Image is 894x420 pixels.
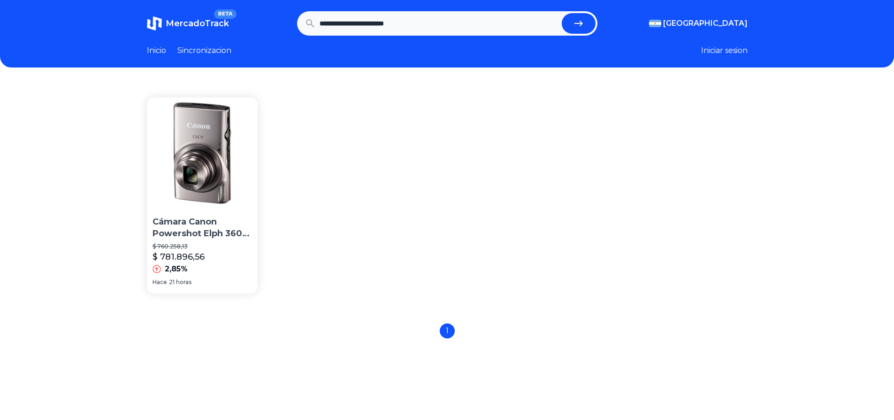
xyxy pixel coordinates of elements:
a: Inicio [147,45,166,56]
a: Sincronizacion [177,45,231,56]
span: MercadoTrack [166,18,229,29]
button: Iniciar sesion [701,45,748,56]
span: Hace [153,278,167,286]
span: [GEOGRAPHIC_DATA] [663,18,748,29]
img: MercadoTrack [147,16,162,31]
span: BETA [214,9,236,19]
img: Cámara Canon Powershot Elph 360 Hs 20.2mp Plateada [147,97,258,209]
img: Argentina [649,20,661,27]
p: $ 781.896,56 [153,250,205,263]
p: $ 760.258,13 [153,243,252,250]
p: 2,85% [165,263,188,275]
span: 21 horas [169,278,191,286]
button: [GEOGRAPHIC_DATA] [649,18,748,29]
a: Cámara Canon Powershot Elph 360 Hs 20.2mp PlateadaCámara Canon Powershot Elph 360 Hs 20.2mp Plate... [147,97,258,293]
a: MercadoTrackBETA [147,16,229,31]
p: Cámara Canon Powershot Elph 360 Hs 20.2mp Plateada [153,216,252,240]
